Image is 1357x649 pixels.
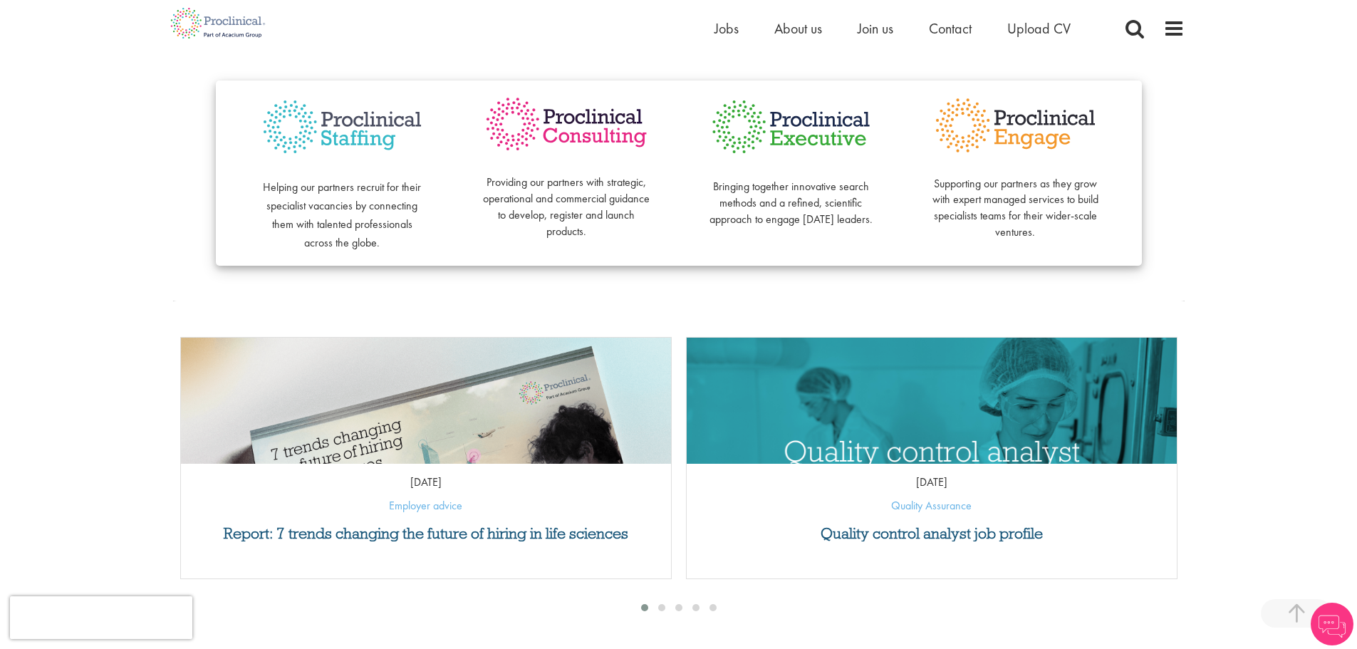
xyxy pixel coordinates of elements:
img: Proclinical Executive [707,95,875,159]
img: Chatbot [1311,603,1353,645]
p: [DATE] [687,474,1177,491]
p: Bringing together innovative search methods and a refined, scientific approach to engage [DATE] l... [707,162,875,227]
p: Providing our partners with strategic, operational and commercial guidance to develop, register a... [483,159,650,240]
a: Report: 7 trends changing the future of hiring in life sciences [188,526,664,541]
span: Helping our partners recruit for their specialist vacancies by connecting them with talented prof... [263,180,421,250]
p: Supporting our partners as they grow with expert managed services to build specialists teams for ... [932,160,1099,241]
img: Proclinical Engage [932,95,1099,156]
a: Link to a post [181,338,671,464]
a: Quality control analyst job profile [694,526,1170,541]
a: Contact [929,19,972,38]
a: Quality Assurance [891,498,972,513]
a: Link to a post [687,338,1177,464]
img: Proclinical: Life sciences hiring trends report 2025 [181,338,671,613]
a: Upload CV [1007,19,1071,38]
img: quality control analyst job profile [687,338,1177,592]
a: Join us [858,19,893,38]
a: About us [774,19,822,38]
img: Proclinical Staffing [259,95,426,160]
a: Jobs [714,19,739,38]
iframe: reCAPTCHA [10,596,192,639]
p: [DATE] [181,474,671,491]
a: Employer advice [389,498,462,513]
img: Proclinical Consulting [483,95,650,154]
